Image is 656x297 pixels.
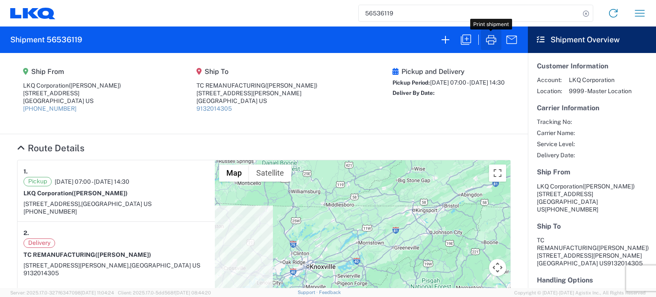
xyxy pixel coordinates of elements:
[130,262,200,269] span: [GEOGRAPHIC_DATA] US
[10,35,82,45] h2: Shipment 56536119
[359,5,580,21] input: Shipment, tracking or reference number
[95,251,151,258] span: ([PERSON_NAME])
[196,89,317,97] div: [STREET_ADDRESS][PERSON_NAME]
[528,26,656,53] header: Shipment Overview
[249,165,291,182] button: Show satellite imagery
[537,151,575,159] span: Delivery Date:
[489,165,506,182] button: Toggle fullscreen view
[537,183,583,190] span: LKQ Corporation
[196,82,317,89] div: TC REMANUFACTURING
[23,82,121,89] div: LKQ Corporation
[537,191,593,197] span: [STREET_ADDRESS]
[392,79,430,86] span: Pickup Period:
[597,244,649,251] span: ([PERSON_NAME])
[23,97,121,105] div: [GEOGRAPHIC_DATA] US
[569,76,632,84] span: LKQ Corporation
[537,76,562,84] span: Account:
[545,206,598,213] span: [PHONE_NUMBER]
[72,190,128,197] span: ([PERSON_NAME])
[392,90,435,96] span: Deliver By Date:
[392,68,505,76] h5: Pickup and Delivery
[23,251,151,258] strong: TC REMANUFACTURING
[17,143,85,153] a: Hide Details
[23,177,52,186] span: Pickup
[10,290,114,295] span: Server: 2025.17.0-327f6347098
[81,200,152,207] span: [GEOGRAPHIC_DATA] US
[55,178,129,185] span: [DATE] 07:00 - [DATE] 14:30
[537,236,647,267] address: [GEOGRAPHIC_DATA] US
[175,290,211,295] span: [DATE] 08:44:20
[23,68,121,76] h5: Ship From
[569,87,632,95] span: 9999 - Master Location
[537,140,575,148] span: Service Level:
[319,290,341,295] a: Feedback
[607,260,643,267] span: 9132014305
[23,228,29,238] strong: 2.
[298,290,319,295] a: Support
[537,168,647,176] h5: Ship From
[219,165,249,182] button: Show street map
[537,129,575,137] span: Carrier Name:
[196,68,317,76] h5: Ship To
[69,82,121,89] span: ([PERSON_NAME])
[23,262,130,269] span: [STREET_ADDRESS][PERSON_NAME],
[265,82,317,89] span: ([PERSON_NAME])
[537,87,562,95] span: Location:
[537,62,647,70] h5: Customer Information
[23,166,28,177] strong: 1.
[81,290,114,295] span: [DATE] 11:04:24
[537,104,647,112] h5: Carrier Information
[118,290,211,295] span: Client: 2025.17.0-5dd568f
[537,276,647,284] h5: Handling Options
[23,190,128,197] strong: LKQ Corporation
[196,97,317,105] div: [GEOGRAPHIC_DATA] US
[23,269,209,277] div: 9132014305
[430,79,505,86] span: [DATE] 07:00 - [DATE] 14:30
[23,89,121,97] div: [STREET_ADDRESS]
[23,238,55,248] span: Delivery
[537,222,647,230] h5: Ship To
[537,182,647,213] address: [GEOGRAPHIC_DATA] US
[514,289,646,297] span: Copyright © [DATE]-[DATE] Agistix Inc., All Rights Reserved
[489,259,506,276] button: Map camera controls
[537,118,575,126] span: Tracking No:
[583,183,635,190] span: ([PERSON_NAME])
[23,208,209,215] div: [PHONE_NUMBER]
[537,237,649,259] span: TC REMANUFACTURING [STREET_ADDRESS][PERSON_NAME]
[196,105,232,112] a: 9132014305
[23,200,81,207] span: [STREET_ADDRESS],
[23,105,76,112] a: [PHONE_NUMBER]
